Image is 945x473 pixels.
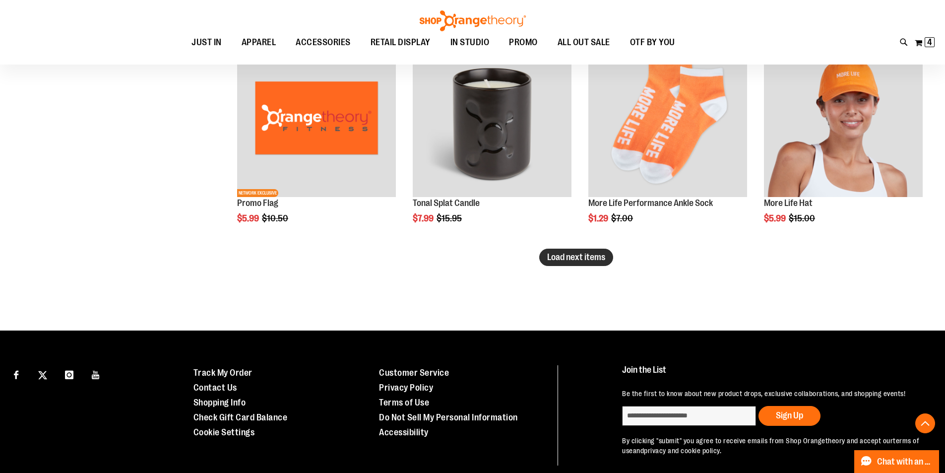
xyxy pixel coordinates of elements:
button: Back To Top [915,413,935,433]
span: $5.99 [237,213,260,223]
a: privacy and cookie policy. [644,447,721,455]
button: Sign Up [758,406,820,426]
a: Shopping Info [193,398,246,407]
span: $15.95 [437,213,463,223]
a: Visit our X page [34,365,52,383]
input: enter email [622,406,756,426]
button: Load next items [539,249,613,266]
p: By clicking "submit" you agree to receive emails from Shop Orangetheory and accept our and [622,436,922,456]
span: $15.00 [789,213,817,223]
span: PROMO [509,31,538,54]
span: 4 [927,37,932,47]
a: Product image for More Life Performance Ankle SockSALE [588,39,747,199]
a: More Life Hat [764,198,813,208]
a: Track My Order [193,368,252,378]
span: ACCESSORIES [296,31,351,54]
span: $1.29 [588,213,610,223]
img: Product image for Tonal Splat Candle [413,39,571,198]
span: ALL OUT SALE [558,31,610,54]
span: $5.99 [764,213,787,223]
img: Product image for More Life Performance Ankle Sock [588,39,747,198]
a: Contact Us [193,383,237,393]
div: product [759,34,928,249]
a: Visit our Facebook page [7,365,25,383]
a: Product image for Promo Flag OrangeSALENETWORK EXCLUSIVE [237,39,396,199]
span: $7.00 [611,213,634,223]
a: Visit our Instagram page [61,365,78,383]
span: Sign Up [776,410,803,420]
div: product [583,34,752,249]
span: RETAIL DISPLAY [371,31,431,54]
a: Cookie Settings [193,427,255,437]
span: IN STUDIO [450,31,490,54]
a: terms of use [622,437,919,455]
a: Product image for More Life HatSALE [764,39,923,199]
a: More Life Performance Ankle Sock [588,198,713,208]
span: NETWORK EXCLUSIVE [237,189,278,197]
span: APPAREL [242,31,276,54]
a: Check Gift Card Balance [193,412,288,422]
span: JUST IN [191,31,222,54]
span: Load next items [547,252,605,262]
button: Chat with an Expert [854,450,940,473]
span: Chat with an Expert [877,457,933,467]
div: product [232,34,401,249]
span: $10.50 [262,213,290,223]
span: $7.99 [413,213,435,223]
div: product [408,34,576,249]
a: Product image for Tonal Splat CandleSALE [413,39,571,199]
a: Visit our Youtube page [87,365,105,383]
h4: Join the List [622,365,922,384]
img: Product image for More Life Hat [764,39,923,198]
a: Tonal Splat Candle [413,198,480,208]
img: Shop Orangetheory [418,10,527,31]
span: OTF BY YOU [630,31,675,54]
img: Twitter [38,371,47,380]
a: Customer Service [379,368,449,378]
img: Product image for Promo Flag Orange [237,39,396,198]
a: Promo Flag [237,198,278,208]
a: Privacy Policy [379,383,433,393]
a: Accessibility [379,427,429,437]
a: Terms of Use [379,398,429,407]
p: Be the first to know about new product drops, exclusive collaborations, and shopping events! [622,389,922,399]
a: Do Not Sell My Personal Information [379,412,518,422]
